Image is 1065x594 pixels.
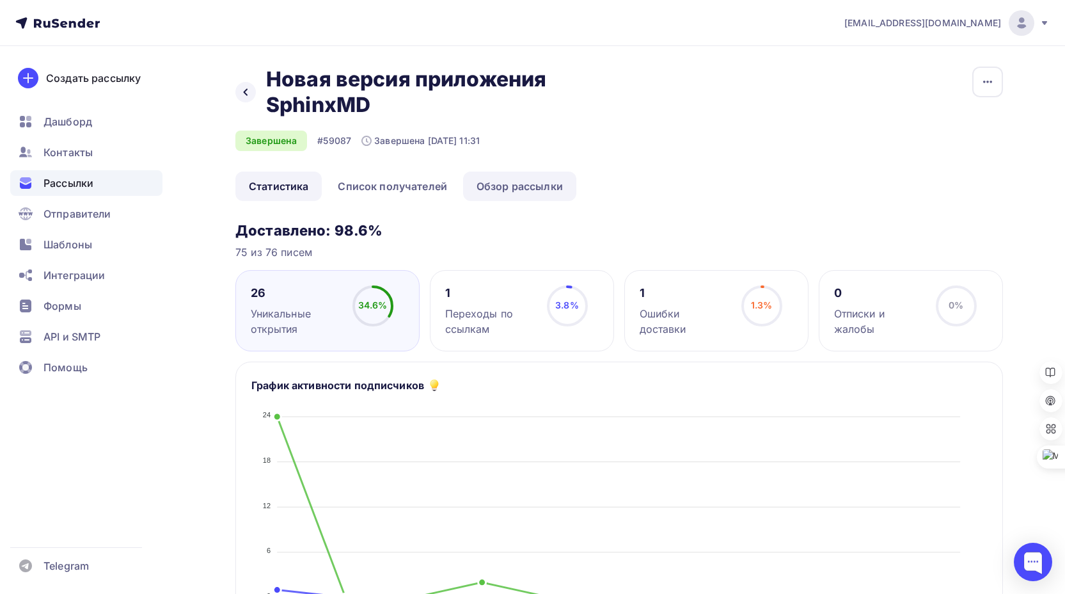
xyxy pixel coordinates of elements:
[43,206,111,221] span: Отправители
[43,558,89,574] span: Telegram
[834,285,924,301] div: 0
[43,360,88,375] span: Помощь
[555,300,579,310] span: 3.8%
[43,298,81,314] span: Формы
[445,285,535,301] div: 1
[266,67,652,118] h2: Новая версия приложения SphinxMD
[10,140,162,165] a: Контакты
[751,300,773,310] span: 1.3%
[10,293,162,319] a: Формы
[463,172,576,201] a: Обзор рассылки
[43,329,100,344] span: API и SMTP
[235,221,1003,239] h3: Доставлено: 98.6%
[263,456,271,464] tspan: 18
[251,306,341,337] div: Уникальные открытия
[43,237,92,252] span: Шаблоны
[640,306,730,337] div: Ошибки доставки
[949,300,963,310] span: 0%
[43,145,93,160] span: Контакты
[445,306,535,337] div: Переходы по ссылкам
[235,172,322,201] a: Статистика
[361,134,480,147] div: Завершена [DATE] 11:31
[844,10,1050,36] a: [EMAIL_ADDRESS][DOMAIN_NAME]
[263,502,271,510] tspan: 12
[640,285,730,301] div: 1
[10,170,162,196] a: Рассылки
[43,175,93,191] span: Рассылки
[235,245,1003,260] div: 75 из 76 писем
[43,114,92,129] span: Дашборд
[10,201,162,227] a: Отправители
[358,300,388,310] span: 34.6%
[324,172,461,201] a: Список получателей
[251,378,424,393] h5: График активности подписчиков
[834,306,924,337] div: Отписки и жалобы
[251,285,341,301] div: 26
[10,109,162,134] a: Дашборд
[317,134,351,147] div: #59087
[10,232,162,257] a: Шаблоны
[263,411,271,419] tspan: 24
[235,131,307,151] div: Завершена
[844,17,1001,29] span: [EMAIL_ADDRESS][DOMAIN_NAME]
[267,547,271,554] tspan: 6
[46,70,141,86] div: Создать рассылку
[43,268,105,283] span: Интеграции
